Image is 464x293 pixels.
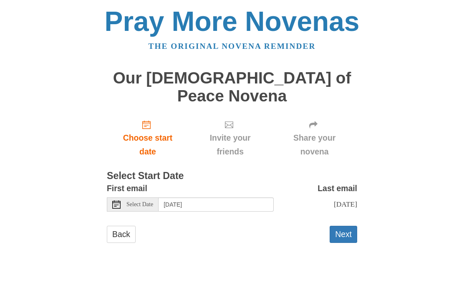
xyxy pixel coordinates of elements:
div: Click "Next" to confirm your start date first. [189,113,272,163]
h1: Our [DEMOGRAPHIC_DATA] of Peace Novena [107,69,357,105]
span: Select Date [126,202,153,207]
label: First email [107,182,147,195]
div: Click "Next" to confirm your start date first. [272,113,357,163]
h3: Select Start Date [107,171,357,182]
label: Last email [318,182,357,195]
span: [DATE] [334,200,357,208]
a: The original novena reminder [149,42,316,51]
a: Choose start date [107,113,189,163]
a: Back [107,226,136,243]
span: Invite your friends [197,131,263,159]
a: Pray More Novenas [105,6,360,37]
button: Next [330,226,357,243]
span: Choose start date [115,131,180,159]
span: Share your novena [280,131,349,159]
